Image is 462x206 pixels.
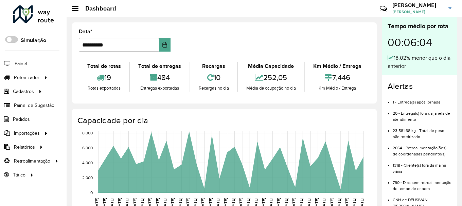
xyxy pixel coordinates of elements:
div: Km Médio / Entrega [307,85,368,92]
h4: Capacidade por dia [77,116,370,126]
li: 20 - Entrega(s) fora da janela de atendimento [393,105,451,123]
li: 2064 - Retroalimentação(ões) de coordenadas pendente(s) [393,140,451,157]
div: Km Médio / Entrega [307,62,368,70]
text: 4,000 [82,161,93,165]
h2: Dashboard [78,5,116,12]
div: 19 [81,70,127,85]
span: Painel [15,60,27,67]
div: Total de entregas [131,62,188,70]
span: Tático [13,171,25,179]
a: Contato Rápido [376,1,391,16]
div: Entregas exportadas [131,85,188,92]
div: Rotas exportadas [81,85,127,92]
div: 10 [192,70,235,85]
div: 00:06:04 [388,31,451,54]
h4: Alertas [388,81,451,91]
text: 2,000 [82,175,93,180]
div: Média Capacidade [239,62,302,70]
div: 252,05 [239,70,302,85]
div: 7,446 [307,70,368,85]
li: 790 - Dias sem retroalimentação de tempo de espera [393,174,451,192]
span: Cadastros [13,88,34,95]
label: Simulação [21,36,46,44]
span: [PERSON_NAME] [392,9,443,15]
span: Roteirizador [14,74,39,81]
li: 23.581,68 kg - Total de peso não roteirizado [393,123,451,140]
label: Data [79,27,92,36]
text: 0 [90,190,93,195]
div: Total de rotas [81,62,127,70]
span: Importações [14,130,40,137]
span: Retroalimentação [14,157,50,165]
div: Recargas [192,62,235,70]
div: Média de ocupação no dia [239,85,302,92]
button: Choose Date [159,38,171,52]
h3: [PERSON_NAME] [392,2,443,8]
span: Relatórios [14,144,35,151]
div: Recargas no dia [192,85,235,92]
span: Pedidos [13,116,30,123]
text: 6,000 [82,146,93,150]
div: 484 [131,70,188,85]
li: 1318 - Cliente(s) fora da malha viária [393,157,451,174]
div: Tempo médio por rota [388,22,451,31]
span: Painel de Sugestão [14,102,54,109]
div: 18,02% menor que o dia anterior [388,54,451,70]
text: 8,000 [82,131,93,135]
li: 1 - Entrega(s) após jornada [393,94,451,105]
